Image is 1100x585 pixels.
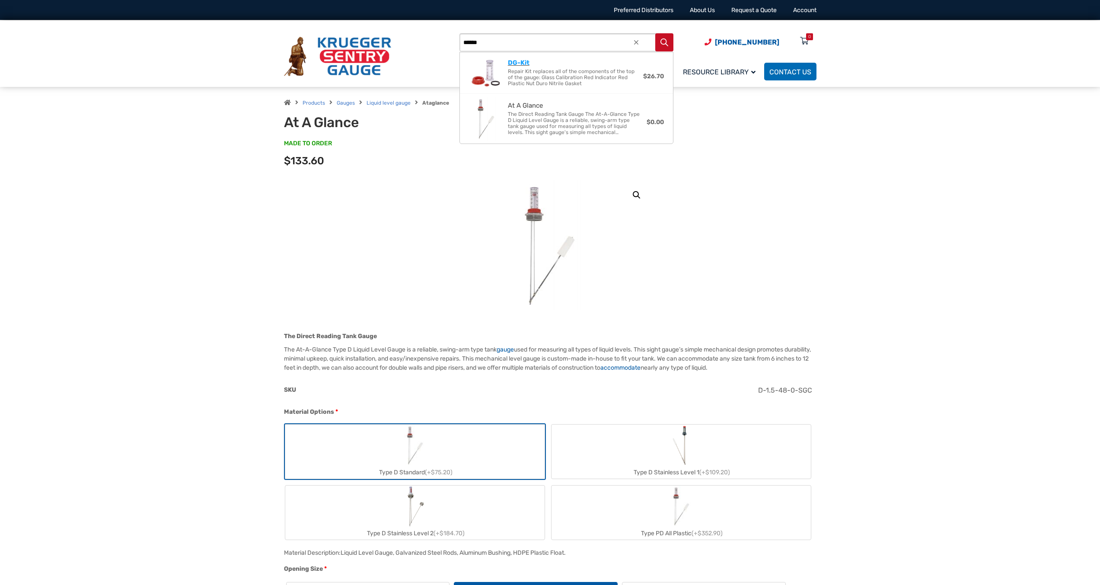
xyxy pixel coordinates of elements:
[284,549,341,556] span: Material Description:
[699,469,730,476] span: (+$109.20)
[647,118,664,126] bdi: 0.00
[335,407,338,416] abbr: required
[284,408,334,416] span: Material Options
[284,386,296,393] span: SKU
[337,100,355,106] a: Gauges
[808,33,811,40] div: 0
[469,97,503,141] img: At A Glance
[715,38,779,46] span: [PHONE_NUMBER]
[460,94,673,144] a: At A GlanceAt A GlanceThe Direct Reading Tank Gauge The At-A-Glance Type D Liquid Level Gauge is ...
[284,37,391,77] img: Krueger Sentry Gauge
[367,100,411,106] a: Liquid level gauge
[508,102,647,109] span: At A Glance
[552,527,811,540] div: Type PD All Plastic
[705,37,779,48] a: Phone Number (920) 434-8860
[284,155,324,167] span: $133.60
[678,61,764,82] a: Resource Library
[460,52,673,94] a: DG-KitDG-KitRepair Kit replaces all of the components of the top of the gauge: Glass Calibration ...
[284,114,497,131] h1: At A Glance
[303,100,325,106] a: Products
[285,527,545,540] div: Type D Stainless Level 2
[469,56,503,90] img: DG-Kit
[508,111,640,135] span: The Direct Reading Tank Gauge The At-A-Glance Type D Liquid Level Gauge is a reliable, swing-arm ...
[731,6,777,14] a: Request a Quote
[508,59,529,67] strong: DG-Kit
[552,466,811,479] div: Type D Stainless Level 1
[614,6,673,14] a: Preferred Distributors
[655,33,673,51] button: Search
[497,346,514,353] a: gauge
[284,139,332,148] span: MADE TO ORDER
[285,425,545,479] label: Type D Standard
[284,565,323,572] span: Opening Size
[285,486,545,540] label: Type D Stainless Level 2
[434,530,465,537] span: (+$184.70)
[769,68,811,76] span: Contact Us
[425,469,453,476] span: (+$75.20)
[670,425,692,466] img: Chemical Sight Gauge
[643,73,647,80] span: $
[341,549,566,556] div: Liquid Level Gauge, Galvanized Steel Rods, Aluminum Bushing, HDPE Plastic Float.
[498,180,602,310] img: At A Glance
[552,486,811,540] label: Type PD All Plastic
[284,332,377,340] strong: The Direct Reading Tank Gauge
[683,68,756,76] span: Resource Library
[422,100,449,106] strong: Ataglance
[600,364,641,371] a: accommodate
[647,118,650,126] span: $
[764,63,816,80] a: Contact Us
[758,386,812,394] span: D-1.5-48-0-SGC
[285,466,545,479] div: Type D Standard
[690,6,715,14] a: About Us
[629,187,644,203] a: View full-screen image gallery
[552,425,811,479] label: Type D Stainless Level 1
[793,6,816,14] a: Account
[508,68,637,86] span: Repair Kit replaces all of the components of the top of the gauge: Glass Calibration Red Indicato...
[324,564,327,573] abbr: required
[643,73,664,80] bdi: 26.70
[692,530,723,537] span: (+$352.90)
[284,345,816,372] p: The At-A-Glance Type D Liquid Level Gauge is a reliable, swing-arm type tank used for measuring a...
